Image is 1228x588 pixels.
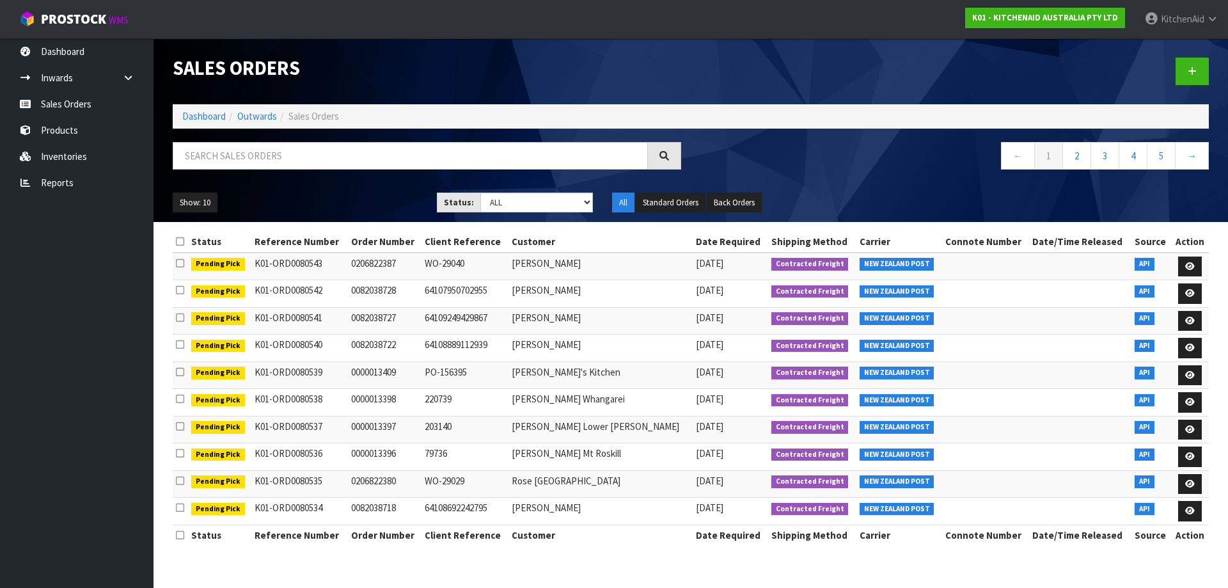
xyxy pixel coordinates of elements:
span: Contracted Freight [771,475,849,488]
span: API [1135,503,1154,516]
td: 64108692242795 [421,498,509,525]
span: [DATE] [696,257,723,269]
td: 64109249429867 [421,307,509,335]
td: WO-29040 [421,253,509,280]
td: 79736 [421,443,509,471]
td: 0000013409 [348,362,421,389]
th: Status [188,232,251,252]
th: Date Required [693,525,767,545]
span: NEW ZEALAND POST [860,258,934,271]
th: Date/Time Released [1029,232,1131,252]
td: 0206822387 [348,253,421,280]
span: API [1135,285,1154,298]
span: API [1135,340,1154,353]
td: [PERSON_NAME] [508,335,693,362]
td: 0000013398 [348,389,421,417]
a: → [1175,142,1209,170]
td: K01-ORD0080534 [251,498,347,525]
span: API [1135,394,1154,407]
td: 0082038722 [348,335,421,362]
td: [PERSON_NAME] [508,253,693,280]
td: [PERSON_NAME] Lower [PERSON_NAME] [508,416,693,443]
th: Client Reference [421,525,509,545]
th: Client Reference [421,232,509,252]
span: Pending Pick [191,503,245,516]
span: [DATE] [696,312,723,324]
span: API [1135,449,1154,461]
th: Connote Number [942,525,1030,545]
td: 0000013397 [348,416,421,443]
span: [DATE] [696,338,723,351]
th: Connote Number [942,232,1030,252]
button: Standard Orders [636,193,705,213]
span: [DATE] [696,366,723,378]
span: API [1135,258,1154,271]
button: Show: 10 [173,193,217,213]
th: Order Number [348,232,421,252]
span: ProStock [41,11,106,28]
a: ← [1001,142,1035,170]
span: Pending Pick [191,258,245,271]
span: NEW ZEALAND POST [860,285,934,298]
td: 0082038718 [348,498,421,525]
span: API [1135,367,1154,379]
td: 64107950702955 [421,280,509,308]
img: cube-alt.png [19,11,35,27]
span: API [1135,475,1154,488]
span: Contracted Freight [771,367,849,379]
span: Pending Pick [191,421,245,434]
span: Pending Pick [191,449,245,461]
th: Customer [508,232,693,252]
td: [PERSON_NAME] [508,498,693,525]
th: Reference Number [251,232,347,252]
span: Contracted Freight [771,340,849,353]
td: [PERSON_NAME] Whangarei [508,389,693,417]
span: API [1135,312,1154,325]
span: [DATE] [696,420,723,433]
span: Sales Orders [288,110,339,122]
th: Order Number [348,525,421,545]
span: NEW ZEALAND POST [860,367,934,379]
th: Carrier [856,232,942,252]
td: K01-ORD0080539 [251,362,347,389]
span: Pending Pick [191,475,245,488]
td: K01-ORD0080535 [251,470,347,498]
td: 64108889112939 [421,335,509,362]
span: Contracted Freight [771,285,849,298]
span: KitchenAid [1161,13,1204,25]
td: PO-156395 [421,362,509,389]
button: Back Orders [707,193,762,213]
a: 4 [1119,142,1147,170]
a: 5 [1147,142,1176,170]
th: Shipping Method [768,232,856,252]
td: [PERSON_NAME] [508,307,693,335]
span: API [1135,421,1154,434]
span: [DATE] [696,284,723,296]
span: NEW ZEALAND POST [860,475,934,488]
h1: Sales Orders [173,58,681,79]
td: [PERSON_NAME]'s Kitchen [508,362,693,389]
strong: K01 - KITCHENAID AUSTRALIA PTY LTD [972,12,1118,23]
span: [DATE] [696,475,723,487]
th: Status [188,525,251,545]
th: Shipping Method [768,525,856,545]
td: K01-ORD0080543 [251,253,347,280]
th: Date/Time Released [1029,525,1131,545]
span: Contracted Freight [771,258,849,271]
th: Carrier [856,525,942,545]
td: 0206822380 [348,470,421,498]
td: 0082038728 [348,280,421,308]
span: [DATE] [696,393,723,405]
span: NEW ZEALAND POST [860,449,934,461]
span: Contracted Freight [771,449,849,461]
span: Contracted Freight [771,503,849,516]
a: Outwards [237,110,277,122]
td: 203140 [421,416,509,443]
small: WMS [109,14,129,26]
td: K01-ORD0080536 [251,443,347,471]
a: 3 [1090,142,1119,170]
span: Pending Pick [191,367,245,379]
span: NEW ZEALAND POST [860,421,934,434]
th: Customer [508,525,693,545]
th: Action [1172,525,1209,545]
